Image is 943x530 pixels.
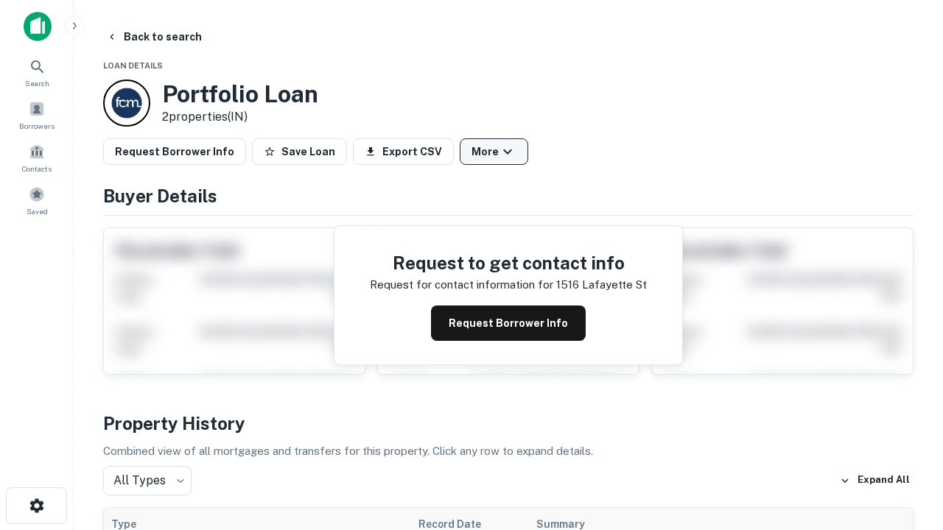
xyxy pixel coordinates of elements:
button: Back to search [100,24,208,50]
a: Borrowers [4,95,69,135]
a: Search [4,52,69,92]
button: Save Loan [252,138,347,165]
button: Request Borrower Info [103,138,246,165]
span: Saved [27,205,48,217]
a: Saved [4,180,69,220]
p: 1516 lafayette st [556,276,647,294]
div: All Types [103,466,192,495]
a: Contacts [4,138,69,177]
span: Borrowers [19,120,55,132]
p: Request for contact information for [370,276,553,294]
h4: Request to get contact info [370,250,647,276]
p: Combined view of all mortgages and transfers for this property. Click any row to expand details. [103,442,914,460]
h4: Property History [103,410,914,437]
button: Export CSV [353,138,454,165]
span: Search [25,77,49,89]
button: Expand All [836,470,914,492]
iframe: Chat Widget [869,412,943,483]
button: More [460,138,528,165]
button: Request Borrower Info [431,305,586,341]
span: Loan Details [103,61,163,70]
img: capitalize-icon.png [24,12,52,41]
p: 2 properties (IN) [162,108,318,126]
span: Contacts [22,163,52,174]
h3: Portfolio Loan [162,80,318,108]
h4: Buyer Details [103,183,914,209]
